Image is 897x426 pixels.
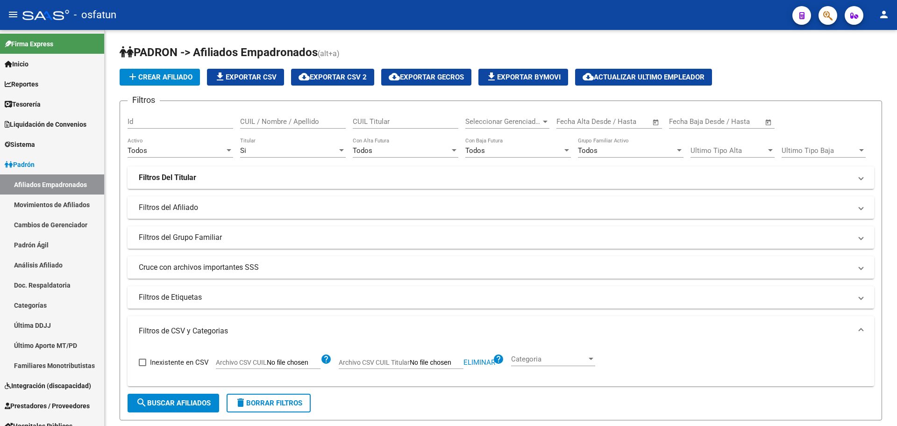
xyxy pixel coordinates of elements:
button: Eliminar [463,360,495,366]
button: Crear Afiliado [120,69,200,86]
span: Exportar Bymovi [486,73,561,81]
button: Open calendar [651,117,662,128]
span: Borrar Filtros [235,399,302,407]
mat-panel-title: Filtros del Grupo Familiar [139,232,852,243]
mat-icon: person [878,9,890,20]
input: Fecha inicio [556,117,594,126]
mat-panel-title: Filtros del Afiliado [139,202,852,213]
mat-icon: search [136,397,147,408]
span: Seleccionar Gerenciador [465,117,541,126]
span: Actualizar ultimo Empleador [583,73,705,81]
button: Exportar CSV [207,69,284,86]
mat-expansion-panel-header: Filtros de Etiquetas [128,286,874,309]
span: Todos [465,146,485,155]
span: Tesorería [5,99,41,109]
iframe: Intercom live chat [865,394,888,417]
button: Exportar GECROS [381,69,471,86]
span: Liquidación de Convenios [5,119,86,130]
span: Inexistente en CSV [150,357,209,368]
mat-panel-title: Filtros de Etiquetas [139,292,852,303]
mat-expansion-panel-header: Filtros del Grupo Familiar [128,226,874,249]
mat-expansion-panel-header: Filtros de CSV y Categorias [128,316,874,346]
input: Fecha fin [715,117,761,126]
span: Todos [578,146,598,155]
span: Buscar Afiliados [136,399,211,407]
input: Archivo CSV CUIL [267,359,320,367]
span: Padrón [5,159,35,170]
mat-expansion-panel-header: Filtros Del Titular [128,166,874,189]
span: Firma Express [5,39,53,49]
button: Exportar Bymovi [478,69,568,86]
span: Todos [353,146,372,155]
mat-expansion-panel-header: Filtros del Afiliado [128,196,874,219]
span: Sistema [5,139,35,150]
button: Exportar CSV 2 [291,69,374,86]
mat-icon: help [320,354,332,365]
span: Integración (discapacidad) [5,381,91,391]
input: Fecha fin [603,117,648,126]
button: Buscar Afiliados [128,394,219,412]
mat-panel-title: Filtros de CSV y Categorias [139,326,852,336]
span: - osfatun [74,5,116,25]
span: Exportar CSV 2 [299,73,367,81]
mat-icon: cloud_download [583,71,594,82]
mat-icon: help [493,354,504,365]
input: Fecha inicio [669,117,707,126]
span: Si [240,146,246,155]
span: Archivo CSV CUIL Titular [339,359,410,366]
h3: Filtros [128,94,160,107]
span: Ultimo Tipo Alta [691,146,766,155]
span: Prestadores / Proveedores [5,401,90,411]
mat-icon: menu [7,9,19,20]
span: Reportes [5,79,38,89]
span: Categoria [511,355,587,363]
button: Open calendar [763,117,774,128]
mat-icon: cloud_download [389,71,400,82]
mat-icon: file_download [486,71,497,82]
span: Crear Afiliado [127,73,192,81]
span: PADRON -> Afiliados Empadronados [120,46,318,59]
mat-icon: cloud_download [299,71,310,82]
mat-panel-title: Cruce con archivos importantes SSS [139,262,852,273]
span: Exportar CSV [214,73,277,81]
span: Todos [128,146,147,155]
mat-icon: add [127,71,138,82]
span: Ultimo Tipo Baja [782,146,857,155]
button: Actualizar ultimo Empleador [575,69,712,86]
mat-icon: file_download [214,71,226,82]
input: Archivo CSV CUIL Titular [410,359,463,367]
span: Inicio [5,59,28,69]
strong: Filtros Del Titular [139,173,196,183]
span: (alt+a) [318,49,340,58]
button: Borrar Filtros [227,394,311,412]
span: Exportar GECROS [389,73,464,81]
span: Eliminar [463,358,495,367]
div: Filtros de CSV y Categorias [128,346,874,386]
mat-icon: delete [235,397,246,408]
span: Archivo CSV CUIL [216,359,267,366]
mat-expansion-panel-header: Cruce con archivos importantes SSS [128,256,874,279]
